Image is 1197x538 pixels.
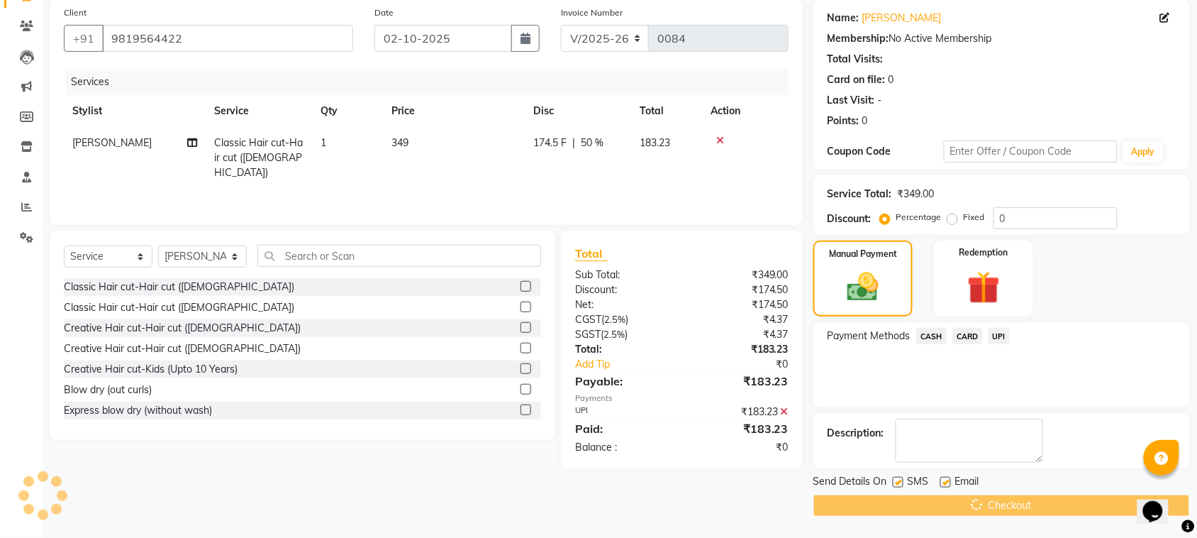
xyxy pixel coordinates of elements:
th: Qty [312,95,383,127]
div: Coupon Code [828,144,944,159]
div: ₹183.23 [681,342,799,357]
span: Send Details On [813,474,887,492]
div: ₹174.50 [681,282,799,297]
a: [PERSON_NAME] [862,11,942,26]
label: Date [374,6,394,19]
div: Services [65,69,799,95]
div: ₹0 [701,357,799,372]
div: Balance : [564,440,682,455]
span: 2.5% [603,329,625,340]
div: ( ) [564,327,682,342]
div: ₹349.00 [681,268,799,282]
th: Disc [525,95,631,127]
span: CASH [916,328,947,344]
div: Creative Hair cut-Kids (Upto 10 Years) [64,362,238,377]
div: Points: [828,114,859,128]
th: Action [702,95,789,127]
div: 0 [889,72,894,87]
div: Description: [828,426,884,441]
iframe: chat widget [1137,481,1183,524]
div: Express blow dry (without wash) [64,403,212,418]
div: Service Total: [828,187,892,202]
th: Total [631,95,702,127]
button: Apply [1123,141,1164,163]
div: Name: [828,11,859,26]
div: ₹183.23 [681,420,799,437]
span: | [572,136,575,150]
span: 1 [321,136,326,149]
div: Discount: [828,212,872,226]
div: ₹4.37 [681,327,799,342]
span: CARD [952,328,983,344]
span: 183.23 [640,136,670,149]
label: Redemption [959,246,1008,259]
div: Net: [564,297,682,312]
div: Sub Total: [564,268,682,282]
label: Client [64,6,87,19]
div: UPI [564,405,682,419]
div: ₹174.50 [681,297,799,312]
div: Classic Hair cut-Hair cut ([DEMOGRAPHIC_DATA]) [64,280,294,295]
div: Blow dry (out curls) [64,383,152,397]
div: Creative Hair cut-Hair cut ([DEMOGRAPHIC_DATA]) [64,341,301,356]
div: Discount: [564,282,682,297]
div: Total: [564,342,682,357]
img: _cash.svg [837,269,889,305]
div: Classic Hair cut-Hair cut ([DEMOGRAPHIC_DATA]) [64,300,294,315]
th: Price [383,95,525,127]
div: ₹183.23 [681,405,799,419]
th: Stylist [64,95,206,127]
th: Service [206,95,312,127]
img: _gift.svg [957,268,1011,308]
div: 0 [862,114,868,128]
span: [PERSON_NAME] [72,136,152,149]
span: 50 % [581,136,603,150]
label: Fixed [964,211,985,224]
div: No Active Membership [828,31,1176,46]
span: SGST [575,328,601,341]
label: Percentage [896,211,942,224]
span: CGST [575,313,601,326]
a: Add Tip [564,357,701,372]
div: Payments [575,392,789,405]
span: 349 [391,136,408,149]
button: +91 [64,25,104,52]
div: Paid: [564,420,682,437]
div: ₹0 [681,440,799,455]
span: Payment Methods [828,329,911,344]
div: Card on file: [828,72,886,87]
span: Email [955,474,979,492]
input: Search or Scan [257,245,541,267]
label: Manual Payment [829,248,897,260]
div: Payable: [564,373,682,390]
input: Search by Name/Mobile/Email/Code [102,25,353,52]
div: Total Visits: [828,52,884,67]
div: ₹349.00 [898,187,935,202]
span: Total [575,246,608,261]
span: Classic Hair cut-Hair cut ([DEMOGRAPHIC_DATA]) [214,136,303,179]
div: Creative Hair cut-Hair cut ([DEMOGRAPHIC_DATA]) [64,321,301,336]
span: UPI [989,328,1011,344]
div: ₹183.23 [681,373,799,390]
span: 2.5% [604,314,625,325]
label: Invoice Number [561,6,623,19]
span: 174.5 F [533,136,567,150]
div: ( ) [564,312,682,327]
div: - [878,93,882,108]
span: SMS [908,474,929,492]
div: ₹4.37 [681,312,799,327]
div: Membership: [828,31,889,46]
input: Enter Offer / Coupon Code [944,141,1118,163]
div: Last Visit: [828,93,875,108]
